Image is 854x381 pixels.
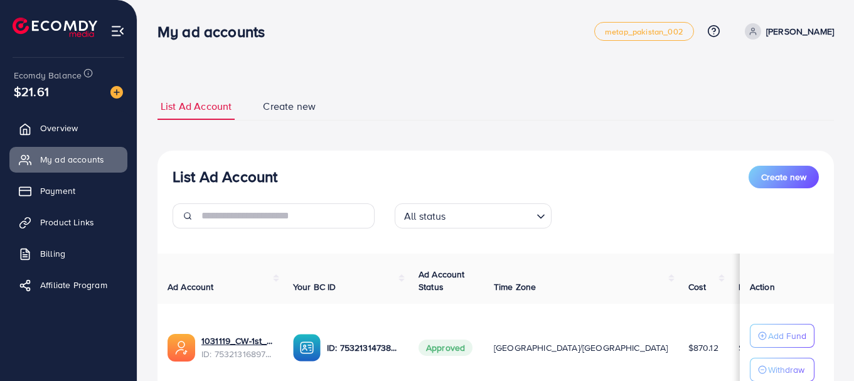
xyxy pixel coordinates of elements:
[594,22,694,41] a: metap_pakistan_002
[157,23,275,41] h3: My ad accounts
[750,281,775,293] span: Action
[688,281,707,293] span: Cost
[768,362,804,377] p: Withdraw
[9,115,127,141] a: Overview
[688,341,718,354] span: $870.12
[9,241,127,266] a: Billing
[740,23,834,40] a: [PERSON_NAME]
[110,24,125,38] img: menu
[768,328,806,343] p: Add Fund
[173,168,277,186] h3: List Ad Account
[40,216,94,228] span: Product Links
[263,99,316,114] span: Create new
[494,341,668,354] span: [GEOGRAPHIC_DATA]/[GEOGRAPHIC_DATA]
[161,99,232,114] span: List Ad Account
[293,334,321,362] img: ic-ba-acc.ded83a64.svg
[419,268,465,293] span: Ad Account Status
[9,272,127,298] a: Affiliate Program
[13,18,97,37] img: logo
[40,279,107,291] span: Affiliate Program
[293,281,336,293] span: Your BC ID
[766,24,834,39] p: [PERSON_NAME]
[801,325,845,372] iframe: Chat
[201,335,273,360] div: <span class='underline'>1031119_CW-1st_1753711069506</span></br>7532131689754050577
[9,178,127,203] a: Payment
[40,247,65,260] span: Billing
[419,340,472,356] span: Approved
[761,171,806,183] span: Create new
[14,82,49,100] span: $21.61
[327,340,398,355] p: ID: 7532131473890574353
[749,166,819,188] button: Create new
[9,147,127,172] a: My ad accounts
[494,281,536,293] span: Time Zone
[40,185,75,197] span: Payment
[9,210,127,235] a: Product Links
[201,348,273,360] span: ID: 7532131689754050577
[40,122,78,134] span: Overview
[201,335,273,347] a: 1031119_CW-1st_1753711069506
[450,205,531,225] input: Search for option
[605,28,683,36] span: metap_pakistan_002
[168,281,214,293] span: Ad Account
[395,203,552,228] div: Search for option
[40,153,104,166] span: My ad accounts
[168,334,195,362] img: ic-ads-acc.e4c84228.svg
[14,69,82,82] span: Ecomdy Balance
[750,324,814,348] button: Add Fund
[110,86,123,99] img: image
[402,207,449,225] span: All status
